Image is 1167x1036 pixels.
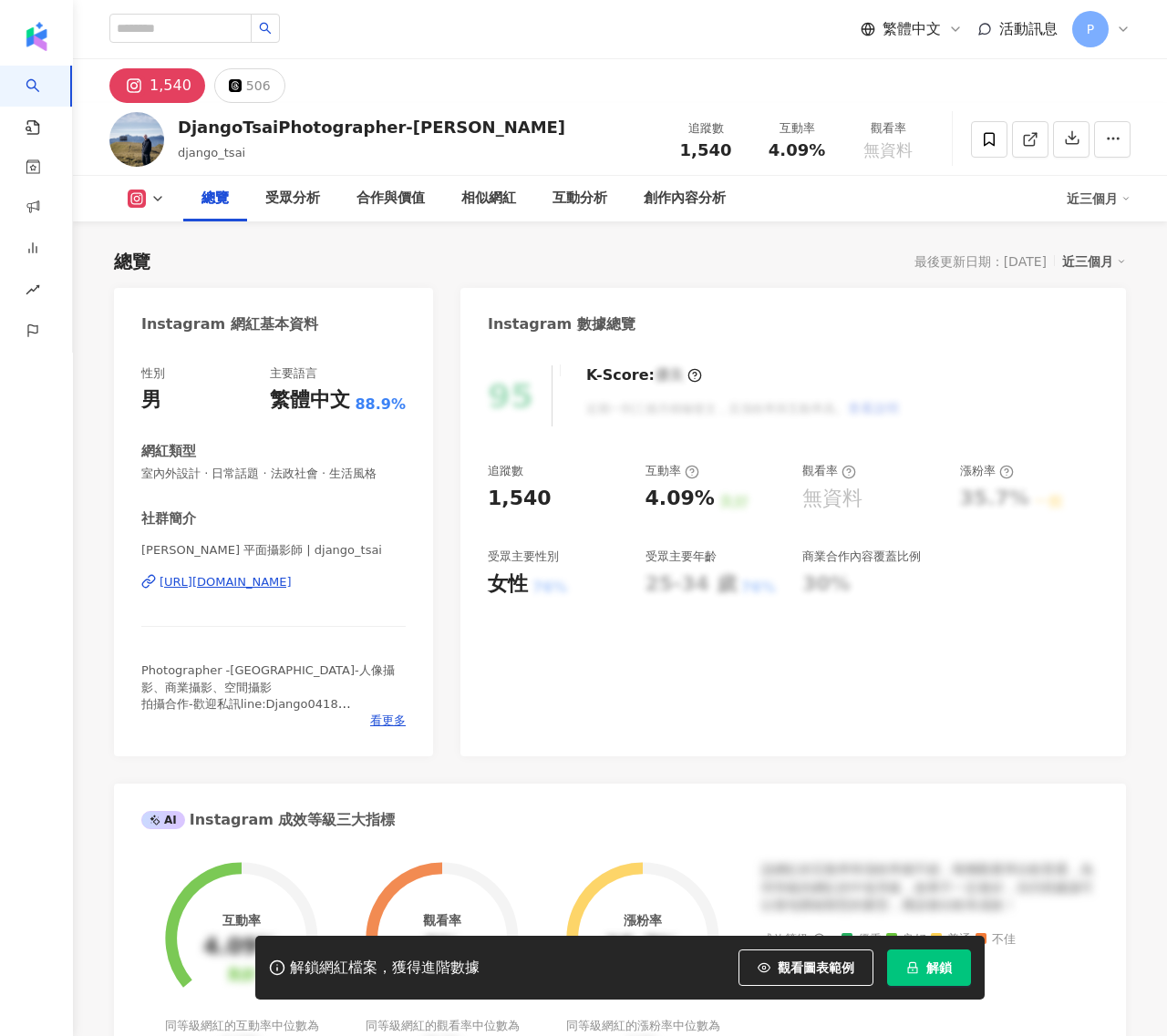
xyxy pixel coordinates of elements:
[761,933,1099,947] div: 成效等級 ：
[999,20,1058,37] span: 活動訊息
[976,933,1016,947] span: 不佳
[203,935,279,960] div: 4.09%
[886,933,926,947] span: 良好
[680,140,732,159] span: 1,540
[645,485,715,513] div: 4.09%
[624,913,662,928] div: 漲粉率
[488,549,559,565] div: 受眾主要性別
[141,509,196,528] div: 社群簡介
[109,68,205,103] button: 1,540
[1087,19,1094,39] span: P
[1062,250,1126,273] div: 近三個月
[906,961,919,974] span: lock
[114,249,150,274] div: 總覽
[259,22,272,35] span: search
[141,811,185,829] div: AI
[178,116,565,138] div: DjangoTsaiPhotographer-[PERSON_NAME]
[214,68,285,103] button: 506
[141,810,395,830] div: Instagram 成效等級三大指標
[853,119,923,138] div: 觀看率
[488,485,552,513] div: 1,540
[553,188,607,210] div: 互動分析
[887,949,971,986] button: 解鎖
[802,463,856,479] div: 觀看率
[644,188,726,210] div: 創作內容分析
[488,570,528,599] div: 女性
[802,549,921,565] div: 商業合作內容覆蓋比例
[645,549,717,565] div: 受眾主要年齡
[488,314,635,334] div: Instagram 數據總覽
[22,22,51,51] img: logo icon
[802,485,862,513] div: 無資料
[604,935,680,960] div: 35.7%
[141,314,318,334] div: Instagram 網紅基本資料
[931,933,971,947] span: 普通
[355,395,406,415] span: 88.9%
[222,913,261,928] div: 互動率
[290,959,480,978] div: 解鎖網紅檔案，獲得進階數據
[1067,184,1131,213] div: 近三個月
[141,542,406,559] span: [PERSON_NAME] 平面攝影師 | django_tsai
[423,913,461,928] div: 觀看率
[960,463,1014,479] div: 漲粉率
[141,386,161,415] div: 男
[178,146,245,159] span: django_tsai
[141,466,406,482] span: 室內外設計 · 日常話題 · 法政社會 · 生活風格
[842,933,882,947] span: 優秀
[762,119,831,138] div: 互動率
[645,463,699,479] div: 互動率
[150,73,191,98] div: 1,540
[761,861,1099,915] div: 該網紅的互動率和漲粉率都不錯，唯獨觀看率比較普通，為同等級的網紅的中低等級，效果不一定會好，但仍然建議可以發包開箱類型的案型，應該會比較有成效！
[270,386,350,415] div: 繁體中文
[141,442,196,461] div: 網紅類型
[265,188,320,210] div: 受眾分析
[141,574,406,590] a: [URL][DOMAIN_NAME]
[671,119,740,138] div: 追蹤數
[863,141,913,159] span: 無資料
[26,272,40,313] span: rise
[141,365,165,382] div: 性別
[270,365,317,382] div: 主要語言
[370,713,406,729] span: 看更多
[461,188,516,210] div: 相似網紅
[424,935,461,960] div: 0%
[356,188,425,210] div: 合作與價值
[201,188,229,210] div: 總覽
[160,574,292,590] div: [URL][DOMAIN_NAME]
[246,73,271,98] div: 506
[586,365,702,385] div: K-Score :
[109,112,164,167] img: KOL Avatar
[488,463,523,479] div: 追蹤數
[738,949,873,986] button: 觀看圖表範例
[141,663,395,760] span: Photographer -[GEOGRAPHIC_DATA]-人像攝影、商業攝影、空間攝影 拍攝合作-歡迎私訊line:Django0418 [EMAIL_ADDRESS][DOMAIN_NA...
[926,960,952,975] span: 解鎖
[769,141,825,159] span: 4.09%
[778,960,854,975] span: 觀看圖表範例
[883,19,941,39] span: 繁體中文
[914,254,1047,269] div: 最後更新日期：[DATE]
[26,66,62,137] a: search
